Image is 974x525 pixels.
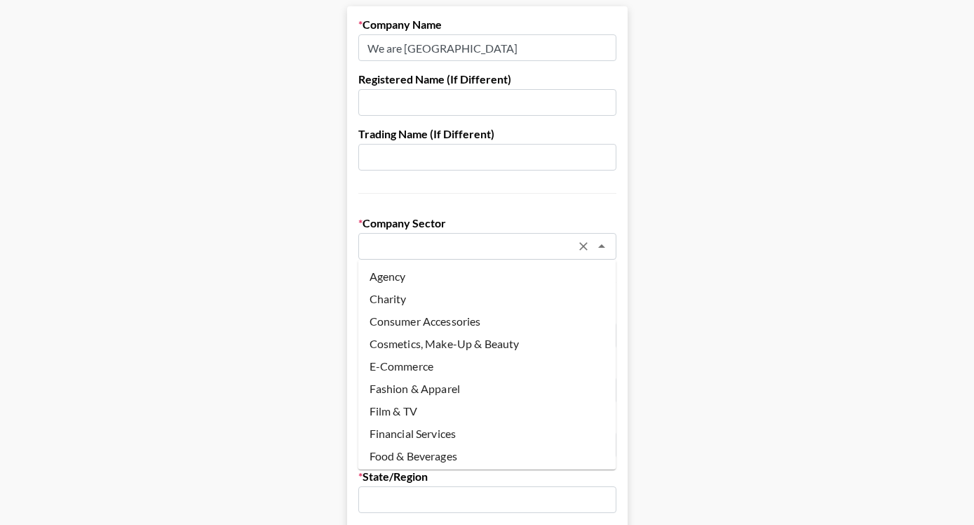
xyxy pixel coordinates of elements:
label: Registered Name (If Different) [358,72,616,86]
li: Agency [358,265,616,288]
li: E-Commerce [358,355,616,378]
li: Financial Services [358,423,616,445]
li: Consumer Accessories [358,310,616,333]
li: Food & Beverages [358,445,616,467]
label: Trading Name (If Different) [358,127,616,141]
label: Company Sector [358,216,616,230]
label: Company Name [358,18,616,32]
label: State/Region [358,470,616,484]
li: Charity [358,288,616,310]
li: Health & Wellbeing [358,467,616,490]
li: Cosmetics, Make-Up & Beauty [358,333,616,355]
button: Clear [574,237,593,256]
li: Film & TV [358,400,616,423]
li: Fashion & Apparel [358,378,616,400]
button: Close [592,237,611,256]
